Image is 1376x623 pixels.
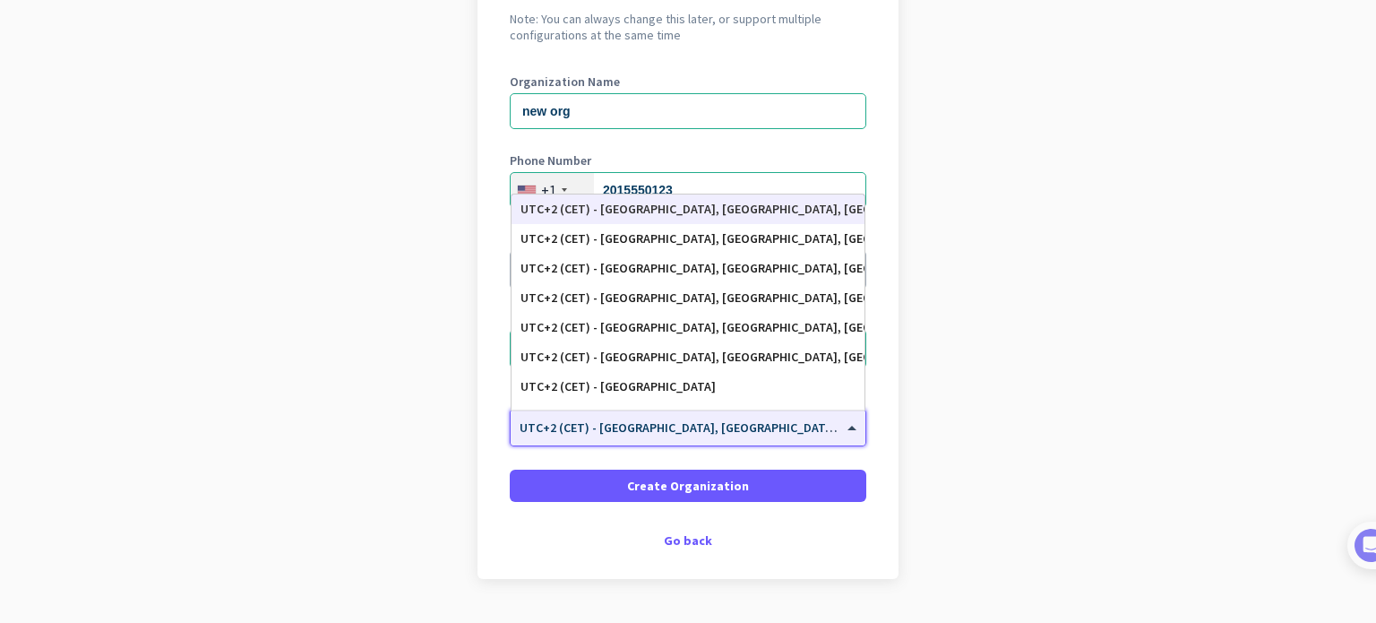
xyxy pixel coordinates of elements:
[510,11,866,43] h2: Note: You can always change this later, or support multiple configurations at the same time
[510,93,866,129] input: What is the name of your organization?
[512,195,864,410] div: Options List
[510,233,641,246] label: Organization language
[520,409,856,424] div: UTC+2 (CET) - [GEOGRAPHIC_DATA], [GEOGRAPHIC_DATA], [GEOGRAPHIC_DATA], [GEOGRAPHIC_DATA]
[510,391,866,403] label: Organization Time Zone
[520,231,856,247] div: UTC+2 (CET) - [GEOGRAPHIC_DATA], [GEOGRAPHIC_DATA], [GEOGRAPHIC_DATA], [GEOGRAPHIC_DATA]
[510,470,866,502] button: Create Organization
[520,202,856,217] div: UTC+2 (CET) - [GEOGRAPHIC_DATA], [GEOGRAPHIC_DATA], [GEOGRAPHIC_DATA], [GEOGRAPHIC_DATA]
[520,320,856,335] div: UTC+2 (CET) - [GEOGRAPHIC_DATA], [GEOGRAPHIC_DATA], [GEOGRAPHIC_DATA], [GEOGRAPHIC_DATA]
[510,154,866,167] label: Phone Number
[510,75,866,88] label: Organization Name
[520,379,856,394] div: UTC+2 (CET) - [GEOGRAPHIC_DATA]
[510,312,866,324] label: Organization Size (Optional)
[520,261,856,276] div: UTC+2 (CET) - [GEOGRAPHIC_DATA], [GEOGRAPHIC_DATA], [GEOGRAPHIC_DATA], [GEOGRAPHIC_DATA]
[520,290,856,306] div: UTC+2 (CET) - [GEOGRAPHIC_DATA], [GEOGRAPHIC_DATA], [GEOGRAPHIC_DATA], [GEOGRAPHIC_DATA]
[510,172,866,208] input: 201-555-0123
[520,350,856,365] div: UTC+2 (CET) - [GEOGRAPHIC_DATA], [GEOGRAPHIC_DATA], [GEOGRAPHIC_DATA], [GEOGRAPHIC_DATA]
[541,181,556,199] div: +1
[627,477,749,495] span: Create Organization
[510,534,866,547] div: Go back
